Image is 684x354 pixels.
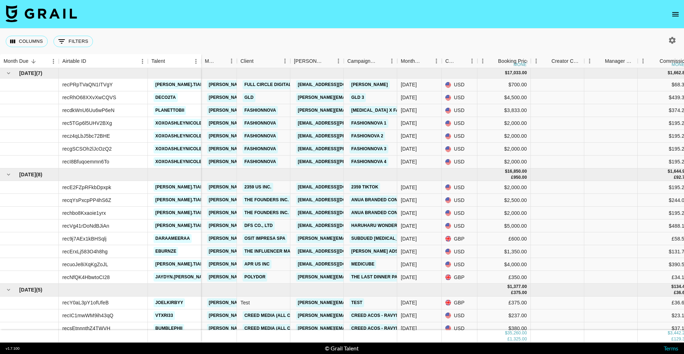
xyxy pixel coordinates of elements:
[349,93,366,102] a: GLD 3
[349,247,400,256] a: [PERSON_NAME] Ads
[62,81,113,88] div: recPRpTVaQN1ITVgY
[505,70,507,76] div: $
[243,260,271,269] a: APR US Inc
[349,157,388,166] a: Fashionnova 4
[4,170,14,179] button: hide children
[507,70,527,76] div: 17,033.00
[401,248,417,255] div: Jul '25
[296,93,449,102] a: [PERSON_NAME][EMAIL_ADDRESS][PERSON_NAME][DOMAIN_NAME]
[207,119,323,128] a: [PERSON_NAME][EMAIL_ADDRESS][DOMAIN_NAME]
[477,104,531,117] div: $3,833.00
[442,54,477,68] div: Currency
[290,54,344,68] div: Booker
[207,93,323,102] a: [PERSON_NAME][EMAIL_ADDRESS][DOMAIN_NAME]
[442,322,477,335] div: USD
[296,196,376,204] a: [EMAIL_ADDRESS][DOMAIN_NAME]
[477,207,531,219] div: $2,000.00
[511,290,514,296] div: £
[401,120,417,127] div: Aug '25
[280,56,290,66] button: Menu
[62,248,108,255] div: recErxLj583O4h8hg
[513,175,527,181] div: 950.00
[294,54,323,68] div: [PERSON_NAME]
[240,54,254,68] div: Client
[243,247,333,256] a: The Influencer Marketing Factory
[349,298,364,307] a: test
[207,183,323,192] a: [PERSON_NAME][EMAIL_ADDRESS][DOMAIN_NAME]
[296,247,376,256] a: [EMAIL_ADDRESS][DOMAIN_NAME]
[205,54,216,68] div: Manager
[401,261,417,268] div: Jul '25
[531,56,541,66] button: Menu
[243,183,273,192] a: 2359 US Inc.
[349,273,437,282] a: The Last Dinner Party - The Killer
[62,120,112,127] div: rec5TGp6l5UHV2BXg
[349,119,388,128] a: Fashionnova 1
[349,234,413,243] a: Subdued [MEDICAL_DATA]
[62,107,115,114] div: recdkWnU6Uu6wP6eN
[207,234,323,243] a: [PERSON_NAME][EMAIL_ADDRESS][DOMAIN_NAME]
[401,209,417,217] div: Jul '25
[48,56,59,67] button: Menu
[333,56,344,66] button: Menu
[237,297,290,309] div: Test
[672,284,674,290] div: $
[62,209,106,217] div: rechbo8Kxaoie1yrx
[296,311,449,320] a: [PERSON_NAME][EMAIL_ADDRESS][PERSON_NAME][DOMAIN_NAME]
[296,260,376,269] a: [EMAIL_ADDRESS][DOMAIN_NAME]
[86,56,96,66] button: Sort
[154,183,211,192] a: [PERSON_NAME].tiara1
[165,56,175,66] button: Sort
[59,54,148,68] div: Airtable ID
[296,119,412,128] a: [EMAIL_ADDRESS][PERSON_NAME][DOMAIN_NAME]
[505,168,507,175] div: $
[243,234,287,243] a: OSIT IMPRESA SPA
[442,194,477,207] div: USD
[349,132,385,141] a: Fashionova 2
[243,132,278,141] a: Fashionnova
[243,311,317,320] a: Creed Media (All Campaigns)
[664,345,678,352] a: Terms
[296,208,376,217] a: [EMAIL_ADDRESS][DOMAIN_NAME]
[243,106,278,115] a: Fashionnova
[401,274,417,281] div: Jul '25
[296,221,376,230] a: [EMAIL_ADDRESS][DOMAIN_NAME]
[243,157,278,166] a: Fashionnova
[401,184,417,191] div: Jul '25
[488,56,498,66] button: Sort
[541,56,551,66] button: Sort
[349,196,443,204] a: Anua Branded Content (ANUAUS0592)
[62,197,111,204] div: recqYsPxcpPP4hS6Z
[551,54,581,68] div: Creator Commmission Override
[477,258,531,271] div: $4,000.00
[137,56,148,67] button: Menu
[377,56,387,66] button: Sort
[401,54,421,68] div: Month Due
[349,183,380,192] a: 2359 TikTok
[421,56,431,66] button: Sort
[477,232,531,245] div: £600.00
[507,330,527,336] div: 35,260.00
[442,143,477,156] div: USD
[668,7,683,21] button: open drawer
[62,274,110,281] div: recNfQK4HbwtoCI28
[401,197,417,204] div: Jul '25
[349,324,429,333] a: creed acos - ravyn / tokyphile
[207,196,323,204] a: [PERSON_NAME][EMAIL_ADDRESS][DOMAIN_NAME]
[6,346,20,351] div: v 1.7.100
[401,81,417,88] div: Aug '25
[243,119,278,128] a: Fashionnova
[401,235,417,242] div: Jul '25
[62,184,111,191] div: recE2FZpRFkbDpxpk
[477,91,531,104] div: $4,500.00
[674,290,676,296] div: £
[477,130,531,143] div: $2,000.00
[514,62,530,67] div: money
[467,56,477,66] button: Menu
[4,285,14,295] button: hide children
[154,298,185,307] a: joelkirbyy
[477,56,488,66] button: Menu
[62,299,109,306] div: recY0aL3pY1ofUfeB
[62,325,110,332] div: recsEtnnnthZ4TWVH
[387,56,397,66] button: Menu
